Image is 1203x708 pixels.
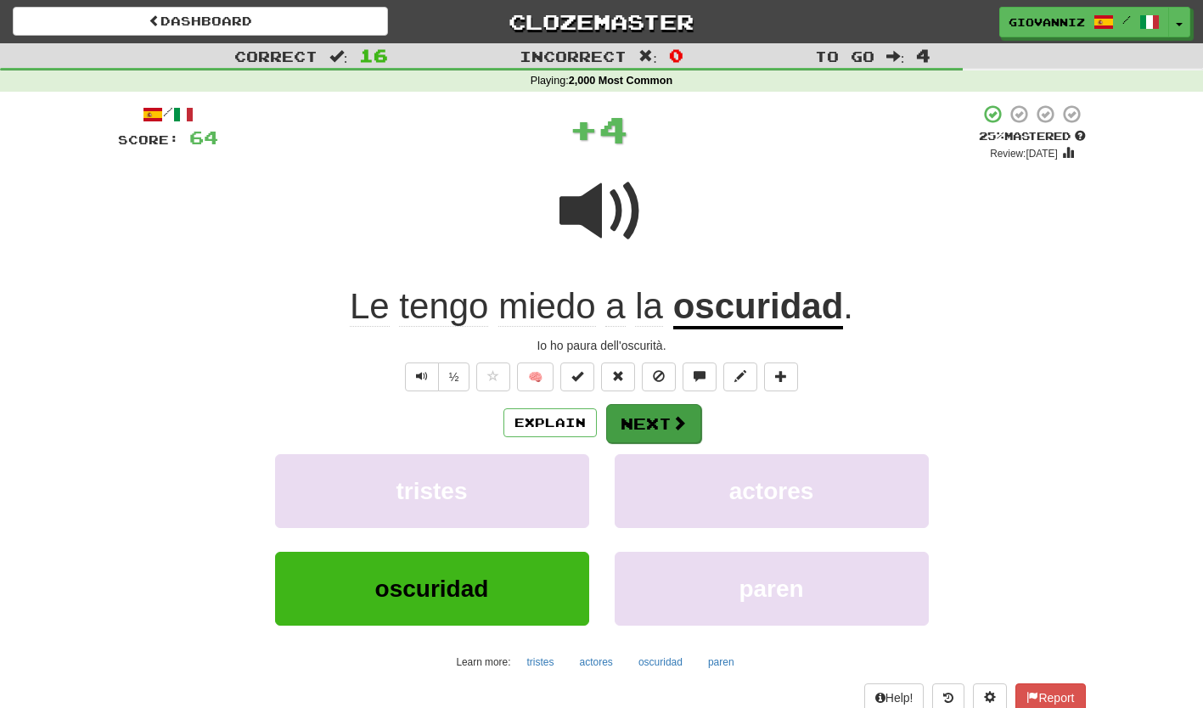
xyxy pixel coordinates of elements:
span: GiovanniZ [1009,14,1085,30]
a: Dashboard [13,7,388,36]
span: : [638,49,657,64]
span: : [886,49,905,64]
span: Incorrect [520,48,627,65]
span: paren [739,576,803,602]
button: Ignore sentence (alt+i) [642,362,676,391]
span: 16 [359,45,388,65]
button: oscuridad [275,552,589,626]
span: + [569,104,599,155]
a: Clozemaster [413,7,789,37]
span: . [843,286,853,326]
button: tristes [275,454,589,528]
span: Score: [118,132,179,147]
button: actores [615,454,929,528]
span: tengo [399,286,488,327]
button: Explain [503,408,597,437]
button: Set this sentence to 100% Mastered (alt+m) [560,362,594,391]
strong: 2,000 Most Common [569,75,672,87]
span: actores [729,478,814,504]
button: Reset to 0% Mastered (alt+r) [601,362,635,391]
button: Edit sentence (alt+d) [723,362,757,391]
button: Add to collection (alt+a) [764,362,798,391]
button: Discuss sentence (alt+u) [683,362,717,391]
div: / [118,104,218,125]
span: oscuridad [375,576,489,602]
div: Text-to-speech controls [402,362,470,391]
span: 25 % [979,129,1004,143]
span: a [605,286,625,327]
span: 4 [916,45,930,65]
u: oscuridad [673,286,844,329]
small: Review: [DATE] [990,148,1058,160]
span: 64 [189,126,218,148]
button: ½ [438,362,470,391]
button: Next [606,404,701,443]
span: Le [350,286,390,327]
span: To go [815,48,874,65]
span: la [635,286,663,327]
button: oscuridad [629,649,692,675]
a: GiovanniZ / [999,7,1169,37]
button: Favorite sentence (alt+f) [476,362,510,391]
span: / [1122,14,1131,25]
button: actores [571,649,622,675]
span: Correct [234,48,318,65]
span: miedo [498,286,595,327]
div: Mastered [979,129,1086,144]
span: : [329,49,348,64]
span: 4 [599,108,628,150]
span: 0 [669,45,683,65]
button: Play sentence audio (ctl+space) [405,362,439,391]
button: paren [699,649,744,675]
span: tristes [396,478,467,504]
small: Learn more: [456,656,510,668]
button: 🧠 [517,362,554,391]
button: paren [615,552,929,626]
button: tristes [518,649,564,675]
div: Io ho paura dell'oscurità. [118,337,1086,354]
